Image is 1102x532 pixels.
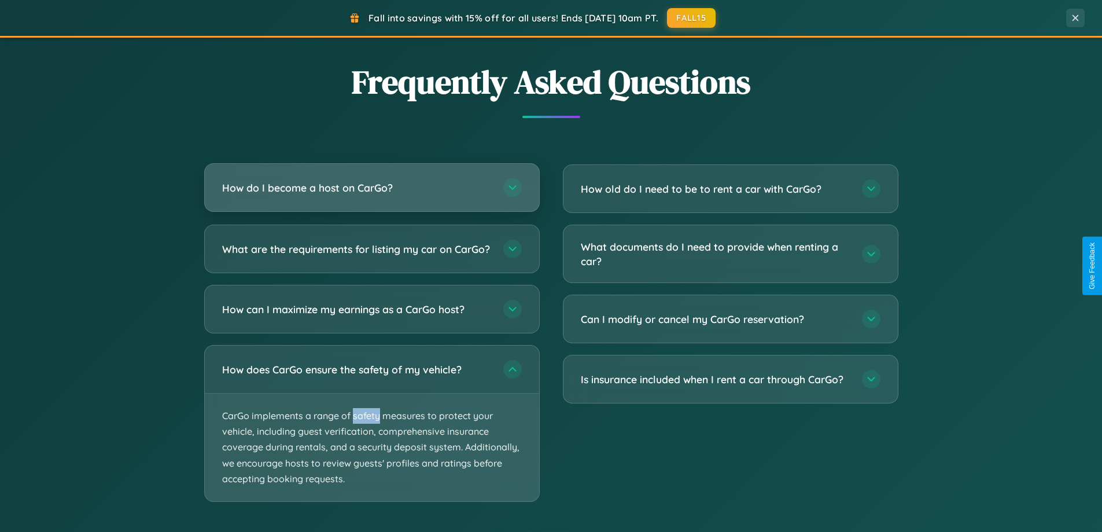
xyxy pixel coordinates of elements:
h3: Is insurance included when I rent a car through CarGo? [581,372,850,387]
h3: How does CarGo ensure the safety of my vehicle? [222,362,492,377]
h3: How do I become a host on CarGo? [222,181,492,195]
h3: What are the requirements for listing my car on CarGo? [222,242,492,256]
h3: How old do I need to be to rent a car with CarGo? [581,182,850,196]
div: Give Feedback [1088,243,1096,289]
h2: Frequently Asked Questions [204,60,898,104]
h3: Can I modify or cancel my CarGo reservation? [581,312,850,326]
h3: How can I maximize my earnings as a CarGo host? [222,302,492,317]
button: FALL15 [667,8,716,28]
span: Fall into savings with 15% off for all users! Ends [DATE] 10am PT. [368,12,658,24]
h3: What documents do I need to provide when renting a car? [581,240,850,268]
p: CarGo implements a range of safety measures to protect your vehicle, including guest verification... [205,394,539,501]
